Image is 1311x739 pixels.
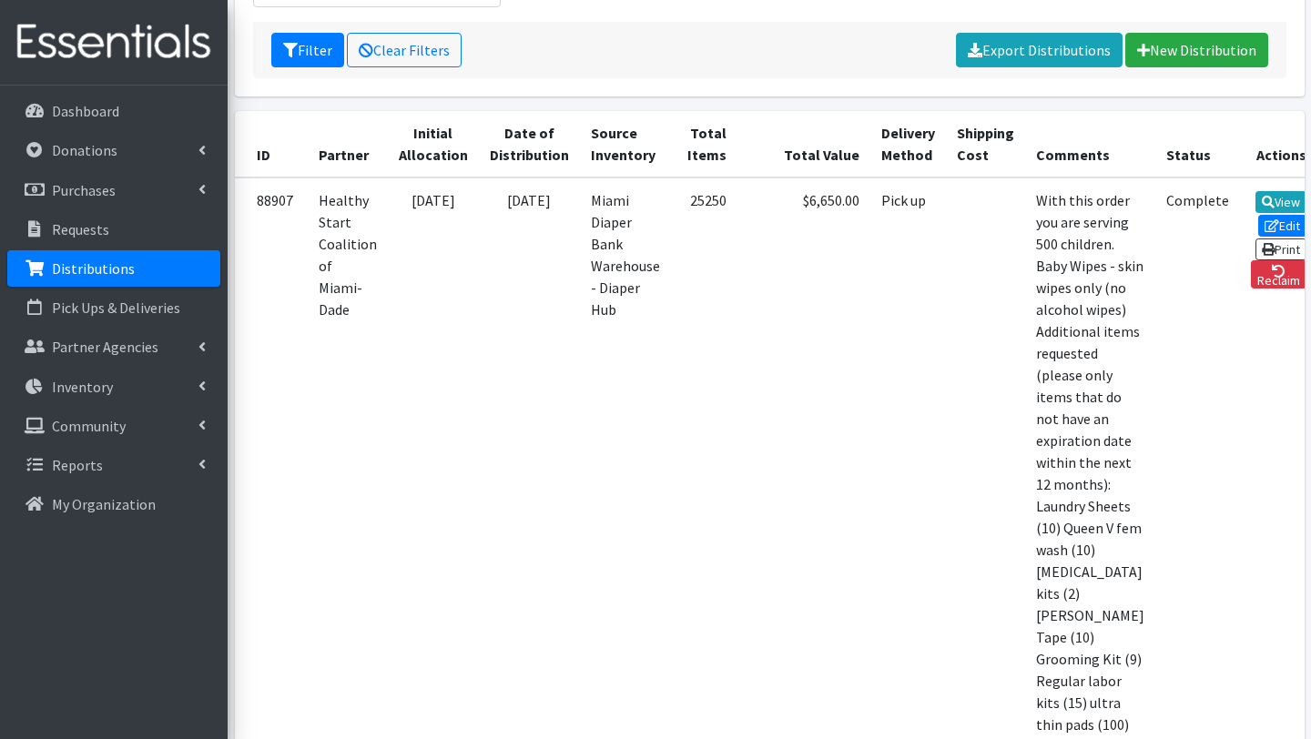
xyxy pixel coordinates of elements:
p: Requests [52,220,109,238]
button: Filter [271,33,344,67]
a: View [1255,191,1307,213]
a: Dashboard [7,93,220,129]
p: Pick Ups & Deliveries [52,299,180,317]
a: Partner Agencies [7,329,220,365]
a: Export Distributions [956,33,1123,67]
a: Community [7,408,220,444]
p: Purchases [52,181,116,199]
img: HumanEssentials [7,12,220,73]
th: Date of Distribution [479,111,580,177]
p: Donations [52,141,117,159]
th: Initial Allocation [388,111,479,177]
th: Status [1155,111,1240,177]
th: Total Items [671,111,737,177]
a: New Distribution [1125,33,1268,67]
th: Shipping Cost [946,111,1025,177]
a: Edit [1258,215,1307,237]
th: Total Value [737,111,870,177]
a: Donations [7,132,220,168]
th: ID [235,111,308,177]
a: Clear Filters [347,33,462,67]
a: Distributions [7,250,220,287]
p: Reports [52,456,103,474]
th: Delivery Method [870,111,946,177]
a: My Organization [7,486,220,522]
p: Inventory [52,378,113,396]
th: Partner [308,111,388,177]
a: Purchases [7,172,220,208]
p: My Organization [52,495,156,513]
a: Reclaim [1251,260,1307,289]
p: Community [52,417,126,435]
p: Partner Agencies [52,338,158,356]
th: Comments [1025,111,1155,177]
a: Inventory [7,369,220,405]
a: Print [1255,238,1307,260]
a: Reports [7,447,220,483]
a: Pick Ups & Deliveries [7,289,220,326]
th: Source Inventory [580,111,671,177]
p: Distributions [52,259,135,278]
a: Requests [7,211,220,248]
p: Dashboard [52,102,119,120]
